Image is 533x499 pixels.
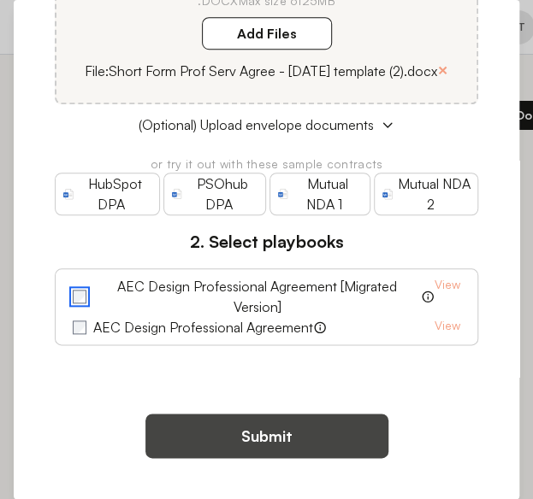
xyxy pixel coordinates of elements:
label: Add Files [202,17,332,50]
span: (Optional) Upload envelope documents [139,114,374,135]
button: Submit [145,414,388,458]
p: File: Short Form Prof Serv Agree - [DATE] template (2).docx [85,61,437,81]
a: HubSpot DPA [55,173,160,215]
label: AEC Design Professional Agreement [Migrated Version] [93,276,421,317]
h3: 2. Select playbooks [55,229,478,255]
a: View [435,276,460,317]
a: Mutual NDA 2 [374,173,478,215]
button: (Optional) Upload envelope documents [55,114,478,135]
button: × [437,58,448,82]
a: View [435,317,460,338]
p: or try it out with these sample contracts [55,156,478,173]
a: Mutual NDA 1 [269,173,370,215]
label: AEC Design Professional Agreement [93,317,313,338]
a: PSOhub DPA [163,173,266,215]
